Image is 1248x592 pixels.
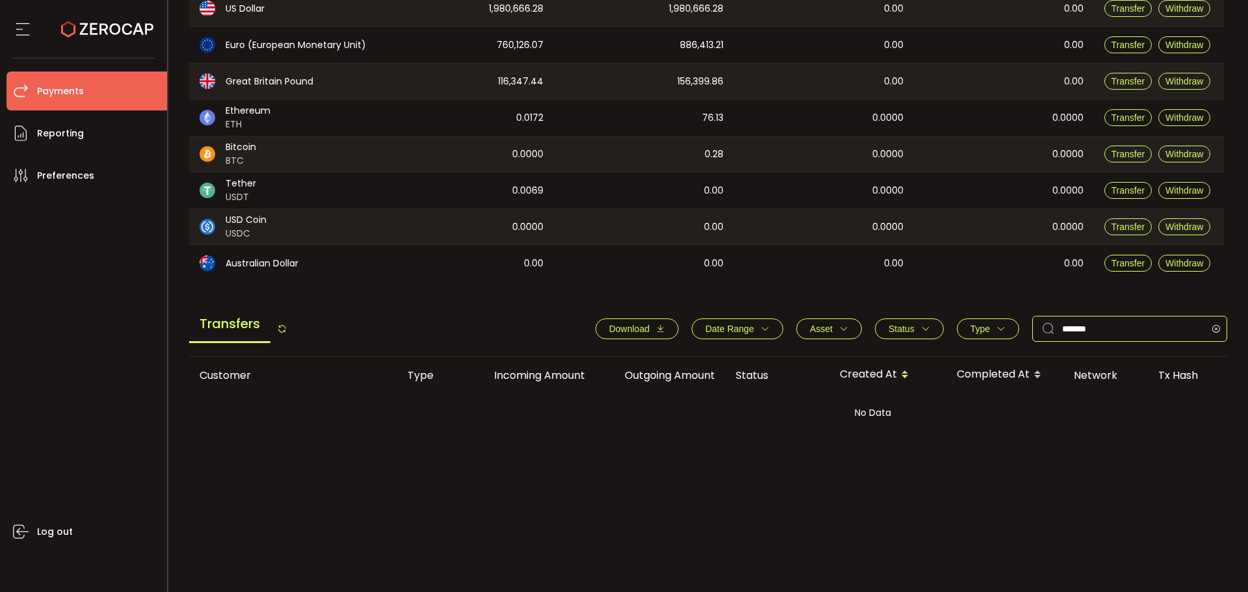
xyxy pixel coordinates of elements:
span: 0.00 [1064,38,1084,53]
span: 0.00 [704,183,723,198]
button: Withdraw [1158,36,1210,53]
span: Preferences [37,166,94,185]
span: 116,347.44 [498,74,543,89]
button: Withdraw [1158,218,1210,235]
img: eur_portfolio.svg [200,37,215,53]
span: Withdraw [1165,185,1203,196]
span: 0.0000 [1052,110,1084,125]
div: Type [397,368,465,383]
span: 760,126.07 [497,38,543,53]
span: Withdraw [1165,222,1203,232]
span: 0.00 [704,220,723,235]
button: Withdraw [1158,182,1210,199]
iframe: Chat Widget [1097,452,1248,592]
span: 0.00 [704,256,723,271]
span: 0.00 [1064,256,1084,271]
span: Withdraw [1165,258,1203,268]
button: Transfer [1104,73,1152,90]
span: ETH [226,118,270,131]
img: gbp_portfolio.svg [200,73,215,89]
span: USDC [226,227,266,240]
span: 0.00 [884,74,903,89]
span: Transfer [1111,112,1145,123]
span: 0.0000 [512,147,543,162]
span: 886,413.21 [680,38,723,53]
button: Asset [796,318,862,339]
span: 0.28 [705,147,723,162]
span: USDT [226,190,256,204]
div: Incoming Amount [465,368,595,383]
div: Network [1063,368,1148,383]
span: 0.0000 [1052,183,1084,198]
span: Withdraw [1165,3,1203,14]
button: Transfer [1104,109,1152,126]
span: Date Range [705,324,754,334]
span: Withdraw [1165,149,1203,159]
span: 76.13 [702,110,723,125]
span: 0.0000 [872,220,903,235]
span: 0.00 [524,256,543,271]
span: 0.0000 [1052,147,1084,162]
div: Outgoing Amount [595,368,725,383]
button: Transfer [1104,182,1152,199]
span: US Dollar [226,2,265,16]
span: Download [609,324,649,334]
img: aud_portfolio.svg [200,255,215,271]
span: 0.00 [884,38,903,53]
span: 0.00 [1064,74,1084,89]
span: Transfer [1111,40,1145,50]
img: btc_portfolio.svg [200,146,215,162]
span: Transfers [189,306,270,343]
span: Tether [226,177,256,190]
span: 1,980,666.28 [669,1,723,16]
span: Payments [37,82,84,101]
span: Log out [37,522,73,541]
span: Transfer [1111,185,1145,196]
span: Withdraw [1165,76,1203,86]
span: 0.00 [884,256,903,271]
button: Transfer [1104,255,1152,272]
button: Withdraw [1158,109,1210,126]
div: Customer [189,368,397,383]
button: Date Range [692,318,783,339]
button: Transfer [1104,36,1152,53]
span: Great Britain Pound [226,75,313,88]
span: Reporting [37,124,84,143]
span: 0.0000 [1052,220,1084,235]
img: usdt_portfolio.svg [200,183,215,198]
span: Transfer [1111,3,1145,14]
span: Withdraw [1165,112,1203,123]
span: Type [970,324,990,334]
span: Withdraw [1165,40,1203,50]
span: 0.0000 [872,147,903,162]
div: Status [725,368,829,383]
button: Status [875,318,944,339]
span: Bitcoin [226,140,256,154]
span: Asset [810,324,833,334]
span: 0.00 [884,1,903,16]
div: Completed At [946,364,1063,386]
button: Withdraw [1158,73,1210,90]
span: Transfer [1111,258,1145,268]
img: usdc_portfolio.svg [200,219,215,235]
span: Ethereum [226,104,270,118]
div: Created At [829,364,946,386]
span: 0.0000 [512,220,543,235]
span: 0.0000 [872,183,903,198]
span: Transfer [1111,76,1145,86]
img: usd_portfolio.svg [200,1,215,16]
button: Transfer [1104,218,1152,235]
span: 0.0000 [872,110,903,125]
span: 0.0069 [512,183,543,198]
span: USD Coin [226,213,266,227]
img: eth_portfolio.svg [200,110,215,125]
button: Withdraw [1158,255,1210,272]
span: Euro (European Monetary Unit) [226,38,366,52]
button: Type [957,318,1019,339]
span: 0.00 [1064,1,1084,16]
span: 1,980,666.28 [489,1,543,16]
span: Status [889,324,915,334]
span: Transfer [1111,149,1145,159]
button: Transfer [1104,146,1152,162]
